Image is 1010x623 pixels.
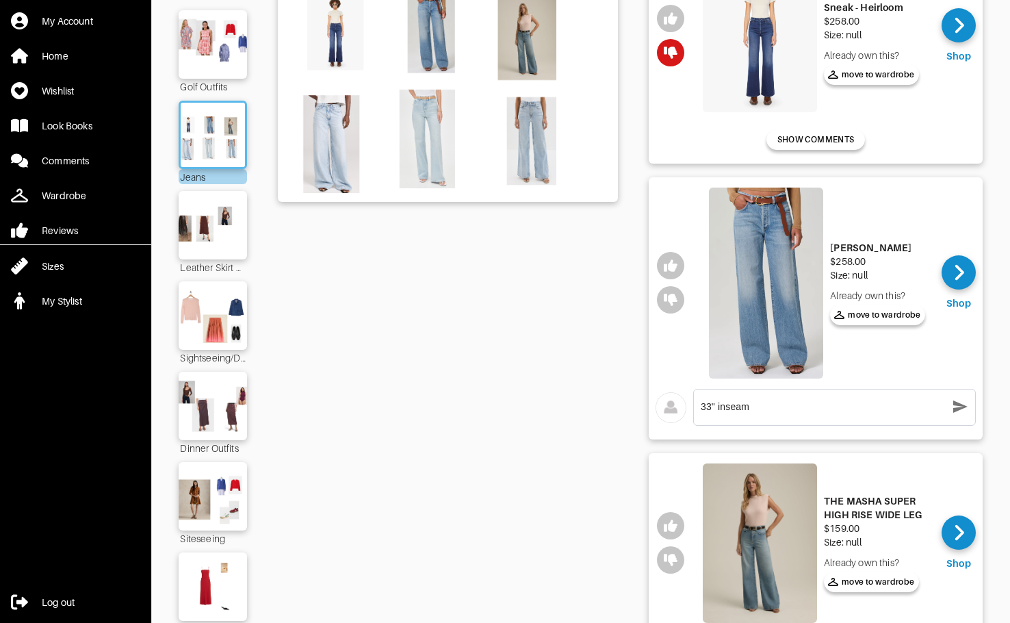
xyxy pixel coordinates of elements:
a: Shop [942,516,976,570]
div: My Account [42,14,93,28]
button: move to wardrobe [830,305,925,325]
div: $159.00 [824,522,931,535]
img: Outfit Jeans [177,110,249,160]
div: [PERSON_NAME] [830,241,925,255]
span: move to wardrobe [828,576,915,588]
div: Size: null [824,535,931,549]
button: move to wardrobe [824,572,919,592]
div: $258.00 [830,255,925,268]
img: Anninia Jean Long [709,188,823,379]
span: move to wardrobe [828,68,915,81]
img: Outfit Siteseeing [174,469,252,524]
a: Shop [942,8,976,63]
div: Log out [42,596,75,609]
div: Jeans [179,169,247,184]
img: Outfit Golf Outfits [174,17,252,72]
div: Reviews [42,224,78,238]
img: avatar [656,392,686,423]
div: Shop [946,296,971,310]
img: Outfit Leather Skirt Alternatives [174,198,252,253]
div: THE MASHA SUPER HIGH RISE WIDE LEG [824,494,931,522]
img: Outfit Dinner Outfit [174,559,252,614]
div: Already own this? [824,556,931,570]
img: THE MASHA SUPER HIGH RISE WIDE LEG [703,463,817,623]
div: Already own this? [824,49,931,62]
div: Shop [946,49,971,63]
span: SHOW COMMENTS [777,133,854,146]
div: Already own this? [830,289,925,303]
div: Look Books [42,119,92,133]
div: $258.00 [824,14,931,28]
div: Dinner Outfits [179,440,247,455]
div: Wishlist [42,84,74,98]
img: Outfit Dinner Outfits [174,379,252,433]
button: SHOW COMMENTS [766,129,865,150]
div: Sizes [42,259,64,273]
span: move to wardrobe [834,309,921,321]
button: move to wardrobe [824,64,919,85]
div: Comments [42,154,89,168]
div: My Stylist [42,294,82,308]
div: Home [42,49,68,63]
textarea: 33" inseam [701,400,946,414]
div: Golf Outfits [179,79,247,94]
div: Wardrobe [42,189,86,203]
div: Size: null [824,28,931,42]
div: Shop [946,557,971,570]
div: Size: null [830,268,925,282]
div: Sightseeing/Dinner [179,350,247,365]
a: Shop [942,255,976,310]
div: Siteseeing [179,531,247,546]
div: Leather Skirt Alternatives [179,259,247,275]
img: Outfit Sightseeing/Dinner [174,288,252,343]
